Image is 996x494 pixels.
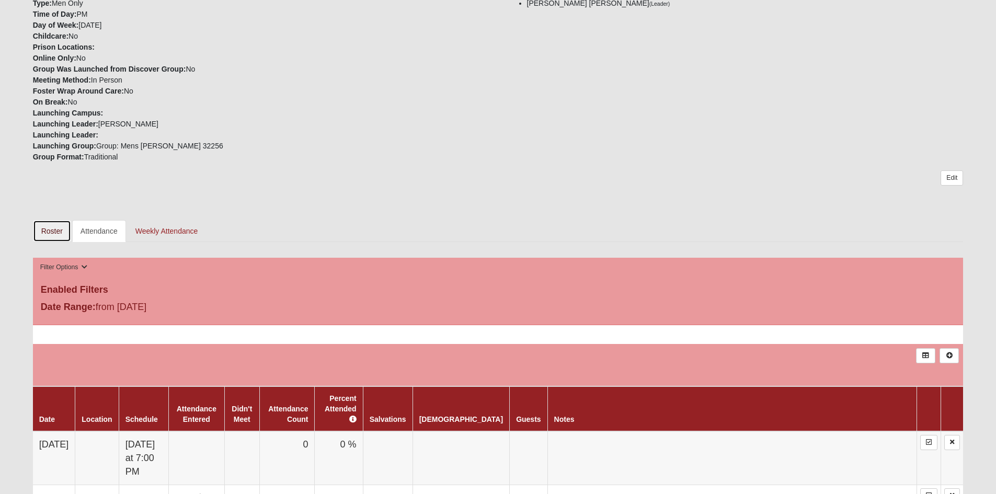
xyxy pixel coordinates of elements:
[33,87,124,95] strong: Foster Wrap Around Care:
[33,43,95,51] strong: Prison Locations:
[33,109,104,117] strong: Launching Campus:
[177,405,216,423] a: Attendance Entered
[33,220,71,242] a: Roster
[413,386,509,431] th: [DEMOGRAPHIC_DATA]
[232,405,252,423] a: Didn't Meet
[33,65,186,73] strong: Group Was Launched from Discover Group:
[33,21,79,29] strong: Day of Week:
[33,10,77,18] strong: Time of Day:
[33,120,98,128] strong: Launching Leader:
[33,76,91,84] strong: Meeting Method:
[920,435,937,450] a: Enter Attendance
[363,386,413,431] th: Salvations
[649,1,670,7] small: (Leader)
[916,348,935,363] a: Export to Excel
[39,415,55,423] a: Date
[33,32,68,40] strong: Childcare:
[33,300,343,317] div: from [DATE]
[554,415,575,423] a: Notes
[315,431,363,485] td: 0 %
[260,431,315,485] td: 0
[37,262,91,273] button: Filter Options
[41,300,96,314] label: Date Range:
[127,220,207,242] a: Weekly Attendance
[268,405,308,423] a: Attendance Count
[33,98,68,106] strong: On Break:
[510,386,547,431] th: Guests
[33,153,84,161] strong: Group Format:
[33,131,98,139] strong: Launching Leader:
[125,415,158,423] a: Schedule
[82,415,112,423] a: Location
[944,435,960,450] a: Delete
[41,284,956,296] h4: Enabled Filters
[33,54,76,62] strong: Online Only:
[33,142,96,150] strong: Launching Group:
[325,394,357,423] a: Percent Attended
[72,220,126,242] a: Attendance
[941,170,963,186] a: Edit
[33,431,75,485] td: [DATE]
[940,348,959,363] a: Alt+N
[119,431,168,485] td: [DATE] at 7:00 PM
